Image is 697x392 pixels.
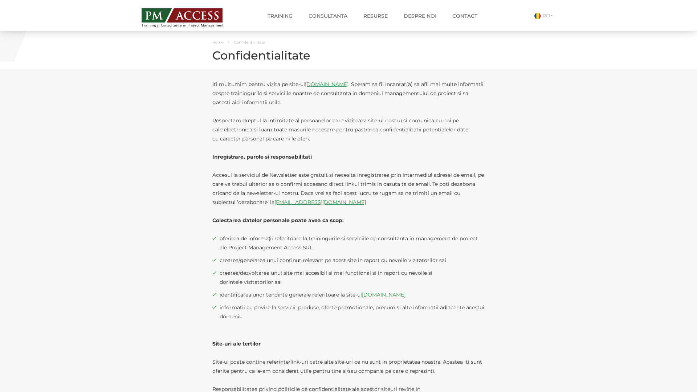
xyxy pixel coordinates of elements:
p: Iti multumim pentru vizita pe site-ul . Speram sa fii incantat(a) sa afli mai multe informatii de... [212,80,485,107]
strong: Site-uri ale tertilor [212,340,261,347]
a: Consultanta [303,9,353,23]
a: RO [534,12,555,19]
a: Despre noi [398,9,442,23]
a: [EMAIL_ADDRESS][DOMAIN_NAME] [274,199,366,205]
p: Accesul la serviciul de Newsletter este gratuit si necesita inregistrarea prin intermediul adrese... [212,171,485,207]
a: Home [212,40,224,45]
img: PM ACCESS - Echipa traineri si consultanti certificati PMP: Narciss Popescu, Mihai Olaru, Monica ... [142,8,223,23]
h1: Confidentialitate [212,49,485,62]
a: [DOMAIN_NAME] [305,81,348,87]
span: oferirea de informaţii referitoare la trainingurile si serviciile de consultanta in management de... [220,234,485,252]
a: [DOMAIN_NAME] [362,291,405,298]
span: Confidentialitate [234,40,265,45]
p: Site-ul poate contine referinte/link-uri catre alte site-uri ce nu sunt in proprietatea noastra. ... [212,358,485,376]
span: crearea/dezvoltarea unui site mai accesibil si mai functional si in raport cu nevoile si dorintel... [220,269,485,287]
img: Romana [534,13,541,19]
a: Contact [447,9,483,23]
a: Resurse [358,9,393,23]
span: crearea/generarea unui continut relevant pe acest site in raport cu nevoile vizitatorilor sai [220,256,485,265]
span: Training și Consultanță în Project Management [142,23,237,27]
a: Training și Consultanță în Project Management [142,6,237,27]
p: Respectam dreptul la intimitate al persoanelor care viziteaza site-ul nostru si comunica cu noi p... [212,116,485,143]
span: identificarea unor tendinte generale referitoare la site-ul [220,290,485,299]
strong: Inregistrare, parole si responsabilitati [212,154,312,160]
a: Training [262,9,298,23]
strong: Colectarea datelor personale poate avea ca scop: [212,217,344,224]
span: informatii cu privire la servicii, produse, oferte promotionale, precum si alte informatii adiace... [220,303,485,321]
